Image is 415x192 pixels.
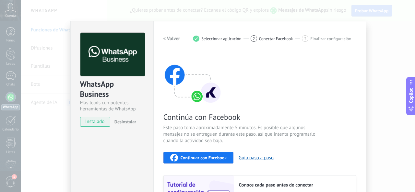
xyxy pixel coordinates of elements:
span: Desinstalar [114,119,136,125]
div: Más leads con potentes herramientas de WhatsApp [80,100,144,112]
button: Continuar con Facebook [163,152,234,164]
span: 2 [253,36,255,41]
h2: < Volver [163,36,180,42]
button: Guía paso a paso [239,155,274,161]
button: Desinstalar [112,117,136,127]
span: Conectar Facebook [259,36,293,41]
span: Este paso toma aproximadamente 5 minutos. Es posible que algunos mensajes no se entreguen durante... [163,125,318,144]
span: Continuar con Facebook [181,155,227,160]
span: 3 [304,36,306,41]
img: connect with facebook [163,52,222,104]
h2: Conoce cada paso antes de conectar [239,182,349,188]
span: Finalizar configuración [310,36,351,41]
img: logo_main.png [80,33,145,76]
span: Continúa con Facebook [163,112,318,122]
span: Copilot [408,88,414,103]
span: Seleccionar aplicación [201,36,242,41]
span: instalado [80,117,110,127]
div: WhatsApp Business [80,79,144,100]
button: < Volver [163,33,180,44]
